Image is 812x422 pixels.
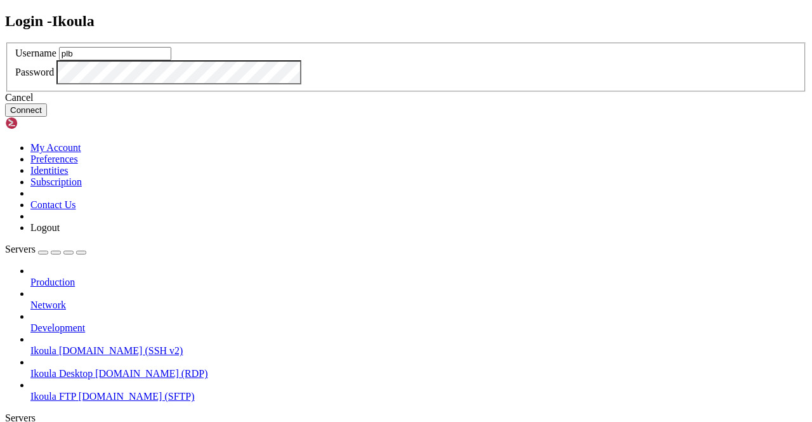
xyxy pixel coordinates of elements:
a: Logout [30,222,60,233]
span: Network [30,300,66,310]
span: Development [30,322,85,333]
li: Ikoula Desktop [DOMAIN_NAME] (RDP) [30,357,807,379]
span: [DOMAIN_NAME] (SFTP) [79,391,195,402]
a: Subscription [30,176,82,187]
a: Development [30,322,807,334]
a: Servers [5,244,86,254]
button: Connect [5,103,47,117]
li: Production [30,265,807,288]
x-row: Connecting [DOMAIN_NAME]... [5,5,646,16]
span: [DOMAIN_NAME] (SSH v2) [59,345,183,356]
a: Ikoula Desktop [DOMAIN_NAME] (RDP) [30,368,807,379]
span: Ikoula [30,345,56,356]
span: Servers [5,244,36,254]
li: Development [30,311,807,334]
a: Contact Us [30,199,76,210]
label: Password [15,67,54,77]
a: Preferences [30,154,78,164]
li: Ikoula [DOMAIN_NAME] (SSH v2) [30,334,807,357]
span: Ikoula FTP [30,391,76,402]
a: Production [30,277,807,288]
h2: Login - Ikoula [5,13,807,30]
span: Production [30,277,75,287]
a: Network [30,300,807,311]
span: Ikoula Desktop [30,368,93,379]
a: Identities [30,165,69,176]
a: My Account [30,142,81,153]
img: Shellngn [5,117,78,129]
li: Ikoula FTP [DOMAIN_NAME] (SFTP) [30,379,807,402]
div: (0, 1) [5,16,10,27]
label: Username [15,48,56,58]
a: Ikoula [DOMAIN_NAME] (SSH v2) [30,345,807,357]
li: Network [30,288,807,311]
span: [DOMAIN_NAME] (RDP) [95,368,207,379]
a: Ikoula FTP [DOMAIN_NAME] (SFTP) [30,391,807,402]
div: Cancel [5,92,807,103]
